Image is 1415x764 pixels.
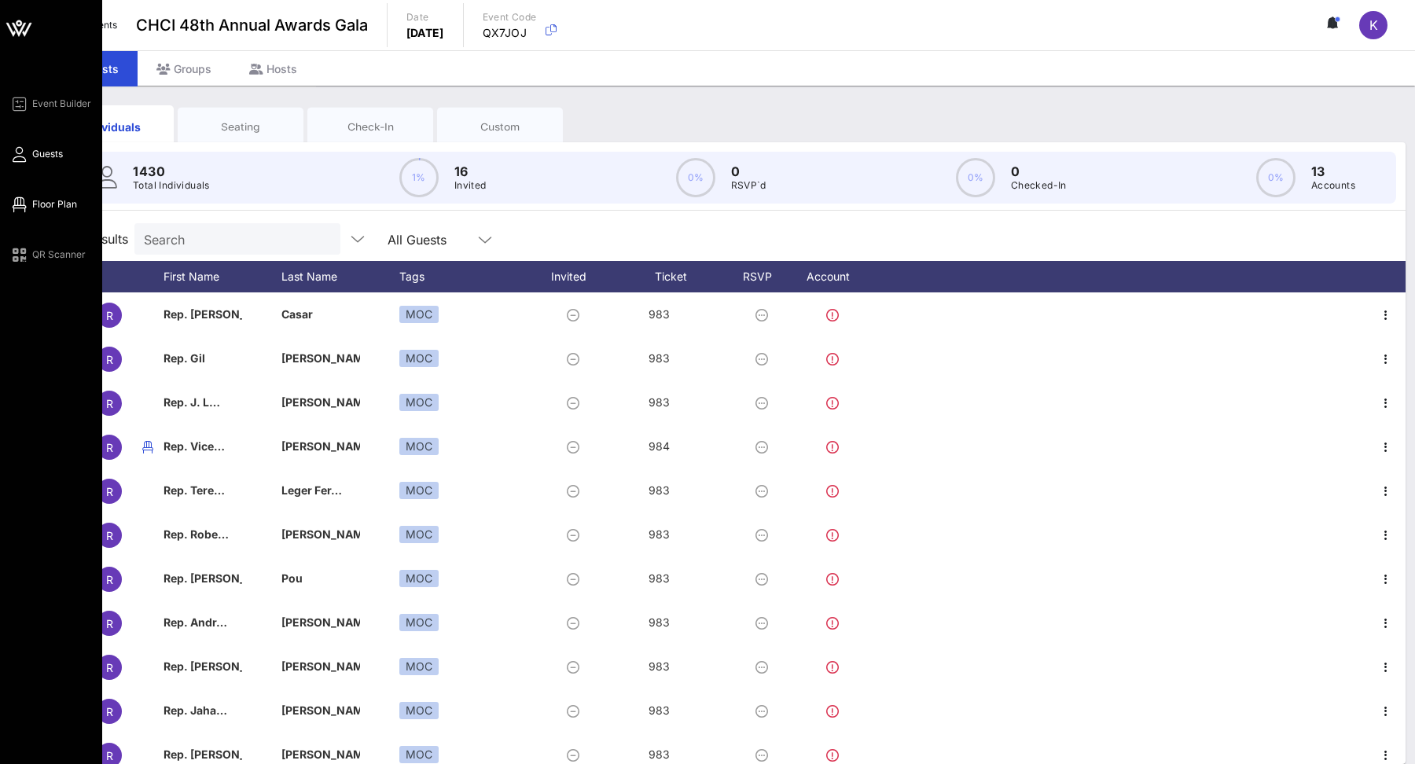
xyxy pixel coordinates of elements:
span: 983 [649,527,670,541]
span: 983 [649,659,670,673]
p: Rep. Jaha… [164,689,242,733]
a: Guests [9,145,63,163]
div: MOC [399,350,439,367]
p: [DATE] [406,25,444,41]
p: Checked-In [1011,178,1067,193]
div: RSVP [737,261,792,292]
span: 983 [649,395,670,409]
div: All Guests [388,233,447,247]
p: [PERSON_NAME] [281,380,360,424]
p: [PERSON_NAME] [281,645,360,689]
p: Rep. Gil [164,336,242,380]
span: R [106,441,113,454]
p: Date [406,9,444,25]
span: 983 [649,483,670,497]
span: R [106,573,113,586]
p: 0 [1011,162,1067,181]
p: Event Code [483,9,537,25]
div: Check-In [319,119,421,134]
p: Accounts [1311,178,1355,193]
p: [PERSON_NAME] … [281,512,360,556]
span: Floor Plan [32,197,77,211]
p: Rep. [PERSON_NAME] [164,645,242,689]
span: 983 [649,747,670,761]
span: R [106,485,113,498]
div: Seating [189,119,292,134]
span: Guests [32,147,63,161]
span: CHCI 48th Annual Awards Gala [136,13,368,37]
p: [PERSON_NAME] [281,424,360,468]
div: MOC [399,526,439,543]
p: Rep. Vice… [164,424,242,468]
span: R [106,661,113,674]
div: First Name [164,261,281,292]
p: 0 [731,162,766,181]
div: MOC [399,438,439,455]
span: R [106,749,113,762]
div: MOC [399,482,439,499]
div: MOC [399,702,439,719]
div: MOC [399,570,439,587]
p: Rep. [PERSON_NAME] [164,292,242,336]
div: Last Name [281,261,399,292]
div: Groups [138,51,230,86]
span: 984 [649,439,670,453]
p: [PERSON_NAME] [281,689,360,733]
p: Rep. [PERSON_NAME]… [164,556,242,601]
span: R [106,397,113,410]
span: R [106,353,113,366]
span: R [106,705,113,718]
div: Individuals [60,119,162,135]
p: Total Individuals [133,178,210,193]
div: MOC [399,394,439,411]
span: R [106,529,113,542]
div: Account [792,261,879,292]
p: RSVP`d [731,178,766,193]
p: Casar [281,292,360,336]
p: 16 [454,162,487,181]
p: Invited [454,178,487,193]
div: Invited [533,261,619,292]
p: Pou [281,556,360,601]
p: Rep. Robe… [164,512,242,556]
a: QR Scanner [9,245,86,264]
span: 983 [649,307,670,321]
span: R [106,309,113,322]
span: K [1369,17,1378,33]
span: Event Builder [32,97,91,111]
div: Hosts [230,51,316,86]
p: [PERSON_NAME] [281,336,360,380]
div: K [1359,11,1387,39]
span: 983 [649,615,670,629]
span: 983 [649,571,670,585]
span: R [106,617,113,630]
div: Tags [399,261,533,292]
div: All Guests [378,223,504,255]
div: MOC [399,614,439,631]
p: Rep. Andr… [164,601,242,645]
p: Rep. Tere… [164,468,242,512]
p: QX7JOJ [483,25,537,41]
div: Custom [449,119,551,134]
p: Leger Fer… [281,468,360,512]
span: 983 [649,703,670,717]
p: [PERSON_NAME] [281,601,360,645]
div: MOC [399,306,439,323]
span: QR Scanner [32,248,86,262]
div: Ticket [619,261,737,292]
p: 13 [1311,162,1355,181]
div: MOC [399,746,439,763]
a: Floor Plan [9,195,77,214]
p: 1430 [133,162,210,181]
span: 983 [649,351,670,365]
a: Event Builder [9,94,91,113]
p: Rep. J. L… [164,380,242,424]
div: MOC [399,658,439,675]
